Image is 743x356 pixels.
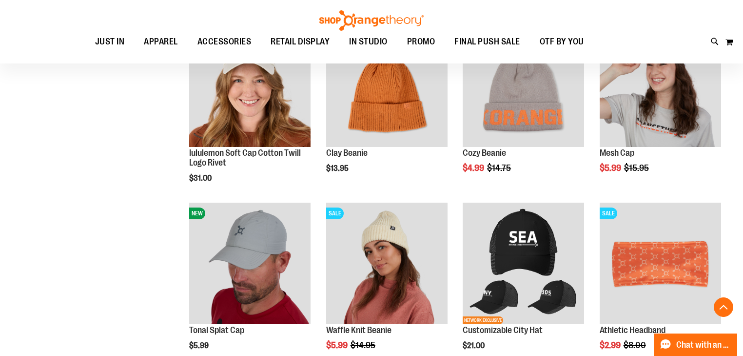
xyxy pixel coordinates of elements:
[318,10,425,31] img: Shop Orangetheory
[463,316,503,324] span: NETWORK EXCLUSIVE
[654,334,738,356] button: Chat with an Expert
[95,31,125,53] span: JUST IN
[463,25,584,148] a: Main view of OTF Cozy Scarf GreySALE
[463,203,584,324] img: Main Image of 1536459
[326,208,344,219] span: SALE
[463,163,486,173] span: $4.99
[487,163,512,173] span: $14.75
[676,340,731,350] span: Chat with an Expert
[463,341,486,350] span: $21.00
[600,340,622,350] span: $2.99
[326,203,448,326] a: Product image for Waffle Knit BeanieSALE
[189,208,205,219] span: NEW
[624,340,647,350] span: $8.00
[463,325,543,335] a: Customizable City Hat
[463,148,506,158] a: Cozy Beanie
[349,31,388,53] span: IN STUDIO
[189,325,244,335] a: Tonal Splat Cap
[326,340,349,350] span: $5.99
[326,164,350,173] span: $13.95
[326,203,448,324] img: Product image for Waffle Knit Beanie
[326,25,448,147] img: Clay Beanie
[600,25,721,147] img: Product image for Orangetheory Mesh Cap
[321,21,452,198] div: product
[189,25,311,148] a: Main view of 2024 Convention lululemon Soft Cap Cotton Twill Logo Rivet
[600,25,721,148] a: Product image for Orangetheory Mesh CapSALE
[134,31,188,53] a: APPAREL
[397,31,445,53] a: PROMO
[189,203,311,324] img: Product image for Grey Tonal Splat Cap
[351,340,377,350] span: $14.95
[189,174,213,183] span: $31.00
[407,31,435,53] span: PROMO
[624,163,650,173] span: $15.95
[595,21,726,198] div: product
[600,203,721,324] img: Product image for Athletic Headband
[600,163,623,173] span: $5.99
[600,325,665,335] a: Athletic Headband
[189,25,311,147] img: Main view of 2024 Convention lululemon Soft Cap Cotton Twill Logo Rivet
[458,21,589,198] div: product
[189,203,311,326] a: Product image for Grey Tonal Splat CapNEW
[184,21,315,208] div: product
[339,31,397,53] a: IN STUDIO
[600,203,721,326] a: Product image for Athletic HeadbandSALE
[326,25,448,148] a: Clay Beanie
[188,31,261,53] a: ACCESSORIES
[144,31,178,53] span: APPAREL
[540,31,584,53] span: OTF BY YOU
[600,148,634,158] a: Mesh Cap
[189,148,301,168] a: lululemon Soft Cap Cotton Twill Logo Rivet
[326,325,391,335] a: Waffle Knit Beanie
[454,31,520,53] span: FINAL PUSH SALE
[197,31,252,53] span: ACCESSORIES
[463,25,584,147] img: Main view of OTF Cozy Scarf Grey
[530,31,594,53] a: OTF BY YOU
[261,31,339,53] a: RETAIL DISPLAY
[445,31,530,53] a: FINAL PUSH SALE
[271,31,330,53] span: RETAIL DISPLAY
[600,208,617,219] span: SALE
[189,341,210,350] span: $5.99
[463,203,584,326] a: Main Image of 1536459NETWORK EXCLUSIVE
[326,148,368,158] a: Clay Beanie
[85,31,135,53] a: JUST IN
[714,297,733,317] button: Back To Top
